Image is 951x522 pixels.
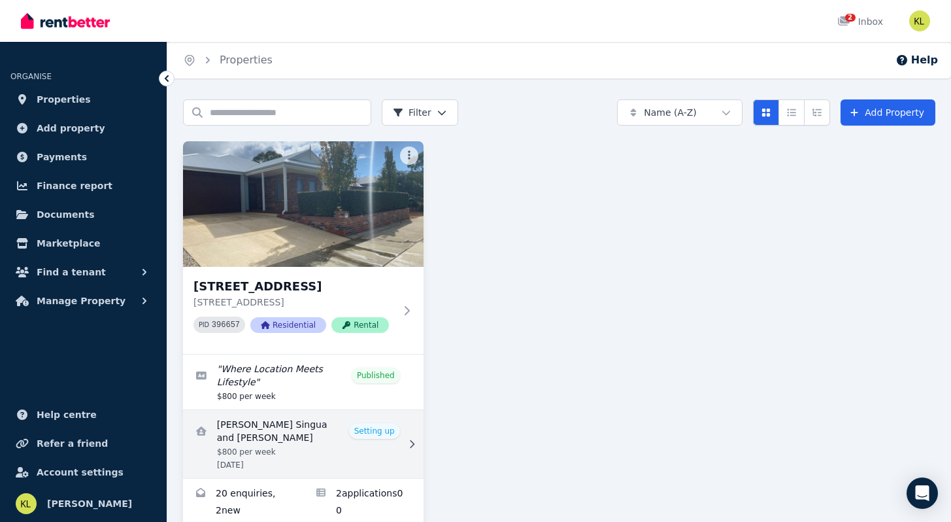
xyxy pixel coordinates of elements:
img: RentBetter [21,11,110,31]
span: 2 [845,14,856,22]
button: Name (A-Z) [617,99,742,126]
span: Refer a friend [37,436,108,451]
a: Account settings [10,459,156,485]
span: Add property [37,120,105,136]
span: [PERSON_NAME] [47,496,132,512]
span: Payments [37,149,87,165]
code: 396657 [212,321,240,330]
a: 20 Pinehurst Cres, Dunsborough[STREET_ADDRESS][STREET_ADDRESS]PID 396657ResidentialRental [183,141,424,354]
a: Properties [10,86,156,113]
span: ORGANISE [10,72,52,81]
a: Refer a friend [10,430,156,457]
span: Manage Property [37,293,125,309]
nav: Breadcrumb [167,42,288,78]
div: View options [753,99,830,126]
button: Help [895,52,938,68]
a: Marketplace [10,230,156,256]
a: View details for Marnelli Barrientos Singua and Madhur Khurana [183,410,424,478]
button: Card view [753,99,779,126]
span: Residential [250,317,326,333]
a: Add property [10,115,156,141]
button: Filter [382,99,458,126]
span: Finance report [37,178,112,194]
span: Properties [37,92,91,107]
h3: [STREET_ADDRESS] [193,277,395,296]
a: Properties [220,54,273,66]
a: Payments [10,144,156,170]
button: Manage Property [10,288,156,314]
span: Find a tenant [37,264,106,280]
a: Documents [10,201,156,228]
a: Edit listing: Where Location Meets Lifestyle [183,355,424,409]
span: Name (A-Z) [644,106,697,119]
img: 20 Pinehurst Cres, Dunsborough [183,141,424,267]
span: Help centre [37,407,97,423]
span: Marketplace [37,235,100,251]
a: Add Property [841,99,935,126]
a: Finance report [10,173,156,199]
span: Documents [37,207,95,222]
button: Compact list view [778,99,805,126]
span: Rental [331,317,389,333]
span: Filter [393,106,431,119]
small: PID [199,321,209,328]
div: Inbox [837,15,883,28]
span: Account settings [37,464,124,480]
button: More options [400,147,418,165]
p: [STREET_ADDRESS] [193,296,395,309]
button: Expanded list view [804,99,830,126]
div: Open Intercom Messenger [907,478,938,509]
button: Find a tenant [10,259,156,285]
img: Kellie Ann Lewandowski [909,10,930,31]
img: Kellie Ann Lewandowski [16,493,37,514]
a: Help centre [10,402,156,428]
